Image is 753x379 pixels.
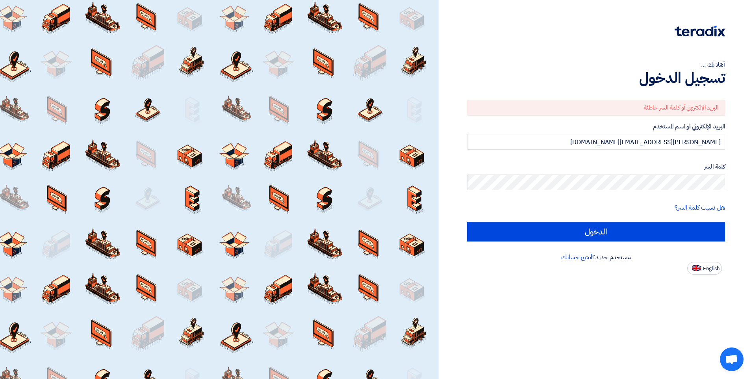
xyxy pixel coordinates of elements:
div: Open chat [720,347,744,371]
span: English [703,266,720,271]
label: كلمة السر [467,162,725,171]
img: Teradix logo [675,26,725,37]
div: مستخدم جديد؟ [467,253,725,262]
img: en-US.png [692,265,701,271]
div: البريد الإلكتروني أو كلمة السر خاطئة [467,100,725,116]
input: أدخل بريد العمل الإلكتروني او اسم المستخدم الخاص بك ... [467,134,725,150]
input: الدخول [467,222,725,242]
h1: تسجيل الدخول [467,69,725,87]
button: English [687,262,722,275]
label: البريد الإلكتروني او اسم المستخدم [467,122,725,131]
a: هل نسيت كلمة السر؟ [675,203,725,212]
div: أهلا بك ... [467,60,725,69]
a: أنشئ حسابك [561,253,592,262]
